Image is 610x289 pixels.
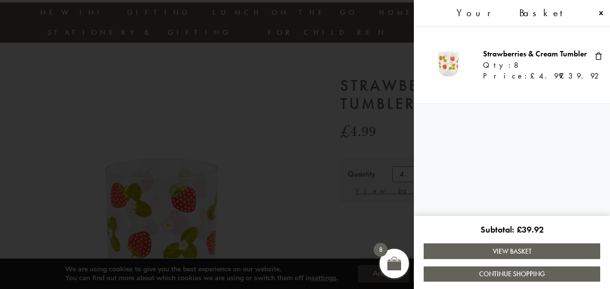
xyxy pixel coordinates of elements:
[424,266,600,282] a: Continue Shopping
[483,72,588,80] div: Price:
[421,37,476,91] img: Strawberries & Cream Tumbler
[530,71,563,81] bdi: 4.99
[517,224,522,235] span: £
[559,71,603,81] bdi: 39.92
[517,224,544,235] bdi: 39.92
[483,61,588,72] div: Qty:
[530,71,539,81] span: £
[559,71,568,81] span: £
[514,61,523,70] span: 8
[424,243,600,259] a: View Basket
[457,7,571,19] span: Your Basket
[483,49,587,59] a: Strawberries & Cream Tumbler
[374,243,387,257] span: 8
[481,224,517,235] span: Subtotal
